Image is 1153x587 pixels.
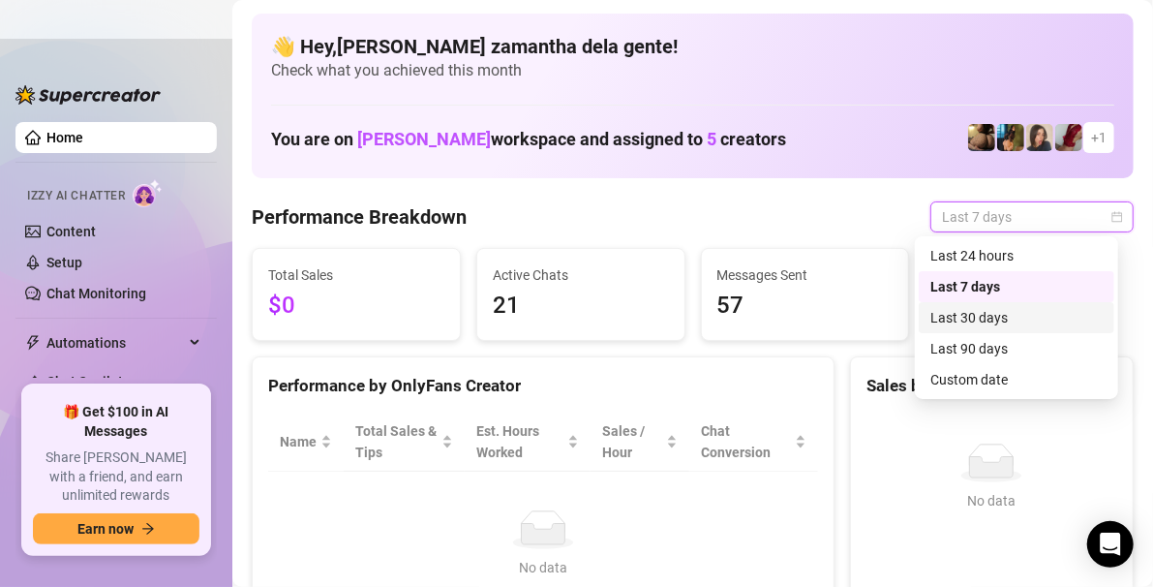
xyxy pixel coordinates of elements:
span: Active Chats [493,264,669,286]
span: arrow-right [141,522,155,536]
span: Izzy AI Chatter [27,187,125,205]
span: Chat Conversion [701,420,791,463]
span: Automations [46,327,184,358]
div: Custom date [930,369,1103,390]
img: Chat Copilot [25,375,38,388]
div: Custom date [919,364,1114,395]
div: Est. Hours Worked [476,420,563,463]
span: [PERSON_NAME] [357,129,491,149]
img: AI Chatter [133,179,163,207]
span: Total Sales & Tips [355,420,438,463]
span: Chat Copilot [46,366,184,397]
span: 57 [717,288,894,324]
span: Messages Sent [717,264,894,286]
th: Name [268,413,344,472]
span: calendar [1111,211,1123,223]
div: Last 90 days [930,338,1103,359]
div: Open Intercom Messenger [1087,521,1134,568]
a: Chat Monitoring [46,286,146,301]
span: thunderbolt [25,335,41,351]
div: Last 7 days [930,276,1103,297]
img: Peachy [968,124,995,151]
span: 21 [493,288,669,324]
span: Check what you achieved this month [271,60,1114,81]
span: $0 [268,288,444,324]
img: Milly [997,124,1024,151]
div: Last 30 days [930,307,1103,328]
span: + 1 [1091,127,1107,148]
h4: 👋 Hey, [PERSON_NAME] zamantha dela gente ! [271,33,1114,60]
h1: You are on workspace and assigned to creators [271,129,786,150]
span: Share [PERSON_NAME] with a friend, and earn unlimited rewards [33,448,199,506]
th: Total Sales & Tips [344,413,465,472]
h4: Performance Breakdown [252,203,467,231]
th: Sales / Hour [591,413,689,472]
div: Last 7 days [919,271,1114,302]
div: Performance by OnlyFans Creator [268,373,818,399]
span: Last 7 days [942,202,1122,232]
img: Nina [1026,124,1053,151]
a: Home [46,130,83,145]
span: 5 [707,129,716,149]
img: logo-BBDzfeDw.svg [15,85,161,105]
div: Last 30 days [919,302,1114,333]
div: Sales by OnlyFans Creator [866,373,1117,399]
span: Total Sales [268,264,444,286]
div: Last 24 hours [930,245,1103,266]
a: Setup [46,255,82,270]
th: Chat Conversion [689,413,818,472]
span: Earn now [77,521,134,537]
div: No data [874,490,1109,511]
div: No data [288,557,799,578]
a: Content [46,224,96,239]
div: Last 24 hours [919,240,1114,271]
span: Name [280,431,317,452]
img: Esme [1055,124,1082,151]
div: Last 90 days [919,333,1114,364]
button: Earn nowarrow-right [33,513,199,544]
span: Sales / Hour [602,420,662,463]
span: 🎁 Get $100 in AI Messages [33,403,199,441]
